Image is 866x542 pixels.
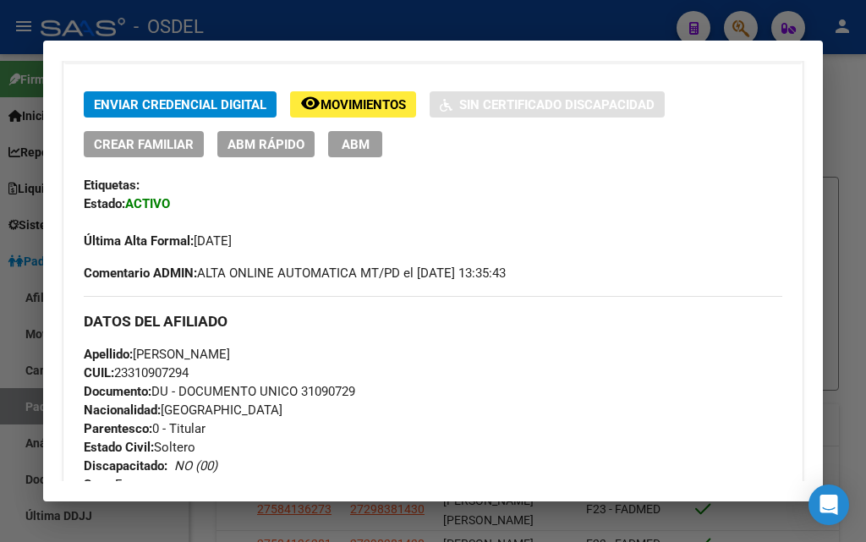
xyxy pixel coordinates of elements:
strong: Comentario ADMIN: [84,266,197,281]
strong: Estado Civil: [84,440,154,455]
span: [GEOGRAPHIC_DATA] [84,402,282,418]
span: [DATE] [84,233,232,249]
span: ABM Rápido [227,137,304,152]
span: Enviar Credencial Digital [94,97,266,112]
button: Sin Certificado Discapacidad [430,91,665,118]
div: Open Intercom Messenger [808,485,849,525]
span: Soltero [84,440,195,455]
span: [PERSON_NAME] [84,347,230,362]
strong: CUIL: [84,365,114,380]
strong: Última Alta Formal: [84,233,194,249]
span: ALTA ONLINE AUTOMATICA MT/PD el [DATE] 13:35:43 [84,264,506,282]
button: Movimientos [290,91,416,118]
strong: Parentesco: [84,421,152,436]
strong: Sexo: [84,477,115,492]
strong: Nacionalidad: [84,402,161,418]
span: Movimientos [321,97,406,112]
strong: ACTIVO [125,196,170,211]
mat-icon: remove_red_eye [300,93,321,113]
span: 0 - Titular [84,421,206,436]
button: Enviar Credencial Digital [84,91,277,118]
span: 23310907294 [84,365,189,380]
strong: Documento: [84,384,151,399]
span: ABM [342,137,370,152]
span: Crear Familiar [94,137,194,152]
strong: Estado: [84,196,125,211]
strong: Apellido: [84,347,133,362]
strong: Etiquetas: [84,178,140,193]
button: Crear Familiar [84,131,204,157]
button: ABM [328,131,382,157]
strong: Discapacitado: [84,458,167,474]
i: NO (00) [174,458,217,474]
h3: DATOS DEL AFILIADO [84,312,782,331]
span: F [84,477,122,492]
span: Sin Certificado Discapacidad [459,97,655,112]
span: DU - DOCUMENTO UNICO 31090729 [84,384,355,399]
button: ABM Rápido [217,131,315,157]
